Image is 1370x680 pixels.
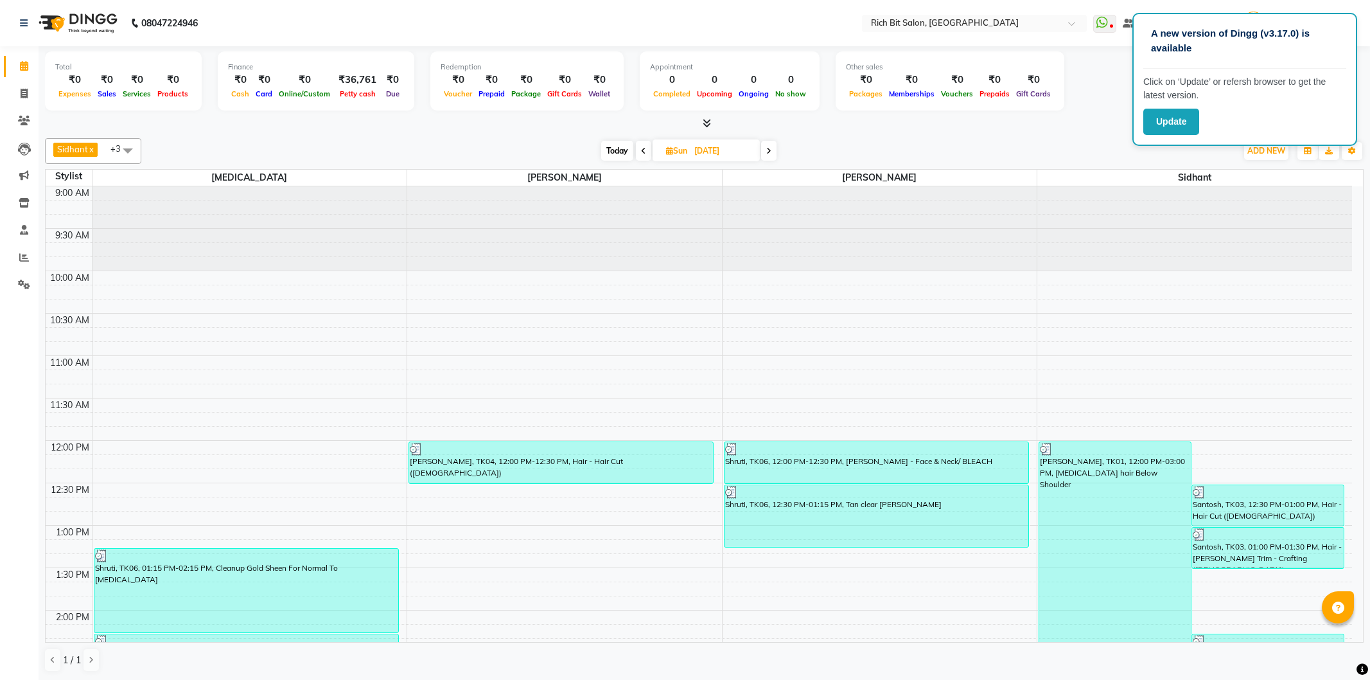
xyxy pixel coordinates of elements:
[53,568,92,582] div: 1:30 PM
[1192,528,1344,568] div: Santosh, TK03, 01:00 PM-01:30 PM, Hair - [PERSON_NAME] Trim - Crafting ([DEMOGRAPHIC_DATA])
[725,485,1028,547] div: Shruti, TK06, 12:30 PM-01:15 PM, Tan clear [PERSON_NAME]
[735,89,772,98] span: Ongoing
[1037,170,1352,186] span: Sidhant
[383,89,403,98] span: Due
[382,73,404,87] div: ₹0
[938,89,976,98] span: Vouchers
[88,144,94,154] a: x
[846,89,886,98] span: Packages
[53,186,92,200] div: 9:00 AM
[772,73,809,87] div: 0
[276,89,333,98] span: Online/Custom
[723,170,1037,186] span: [PERSON_NAME]
[119,73,154,87] div: ₹0
[1247,146,1285,156] span: ADD NEW
[772,89,809,98] span: No show
[508,89,544,98] span: Package
[846,62,1054,73] div: Other sales
[1192,485,1344,526] div: Santosh, TK03, 12:30 PM-01:00 PM, Hair - Hair Cut ([DEMOGRAPHIC_DATA])
[1013,73,1054,87] div: ₹0
[333,73,382,87] div: ₹36,761
[1244,142,1288,160] button: ADD NEW
[409,442,713,483] div: [PERSON_NAME], TK04, 12:00 PM-12:30 PM, Hair - Hair Cut ([DEMOGRAPHIC_DATA])
[976,89,1013,98] span: Prepaids
[48,314,92,327] div: 10:30 AM
[276,73,333,87] div: ₹0
[694,89,735,98] span: Upcoming
[228,73,252,87] div: ₹0
[508,73,544,87] div: ₹0
[48,398,92,412] div: 11:30 AM
[48,441,92,454] div: 12:00 PM
[690,141,755,161] input: 2025-08-31
[337,89,379,98] span: Petty cash
[601,141,633,161] span: Today
[1192,634,1344,675] div: [PERSON_NAME], TK05, 02:15 PM-02:45 PM, Hair - [PERSON_NAME] Trim - Crafting ([DEMOGRAPHIC_DATA])
[94,89,119,98] span: Sales
[1316,629,1357,667] iframe: chat widget
[1143,75,1346,102] p: Click on ‘Update’ or refersh browser to get the latest version.
[886,89,938,98] span: Memberships
[650,89,694,98] span: Completed
[846,73,886,87] div: ₹0
[228,89,252,98] span: Cash
[938,73,976,87] div: ₹0
[154,73,191,87] div: ₹0
[110,143,130,154] span: +3
[694,73,735,87] div: 0
[48,271,92,285] div: 10:00 AM
[141,5,198,41] b: 08047224946
[475,73,508,87] div: ₹0
[441,89,475,98] span: Voucher
[1151,26,1339,55] p: A new version of Dingg (v3.17.0) is available
[57,144,88,154] span: Sidhant
[475,89,508,98] span: Prepaid
[1242,12,1265,34] img: Parimal Kadam
[53,611,92,624] div: 2:00 PM
[252,89,276,98] span: Card
[63,654,81,667] span: 1 / 1
[94,73,119,87] div: ₹0
[154,89,191,98] span: Products
[663,146,690,156] span: Sun
[94,634,398,675] div: Shruti, TK06, 02:15 PM-02:45 PM, Men face D-Tan
[228,62,404,73] div: Finance
[544,73,585,87] div: ₹0
[976,73,1013,87] div: ₹0
[585,73,613,87] div: ₹0
[1013,89,1054,98] span: Gift Cards
[735,73,772,87] div: 0
[92,170,407,186] span: [MEDICAL_DATA]
[441,73,475,87] div: ₹0
[48,483,92,497] div: 12:30 PM
[650,62,809,73] div: Appointment
[55,73,94,87] div: ₹0
[544,89,585,98] span: Gift Cards
[53,526,92,539] div: 1:00 PM
[46,170,92,183] div: Stylist
[650,73,694,87] div: 0
[33,5,121,41] img: logo
[53,229,92,242] div: 9:30 AM
[252,73,276,87] div: ₹0
[441,62,613,73] div: Redemption
[119,89,154,98] span: Services
[407,170,722,186] span: [PERSON_NAME]
[725,442,1028,483] div: Shruti, TK06, 12:00 PM-12:30 PM, [PERSON_NAME] - Face & Neck/ BLEACH
[1143,109,1199,135] button: Update
[94,549,398,632] div: Shruti, TK06, 01:15 PM-02:15 PM, Cleanup Gold Sheen For Normal To [MEDICAL_DATA]
[585,89,613,98] span: Wallet
[55,62,191,73] div: Total
[886,73,938,87] div: ₹0
[55,89,94,98] span: Expenses
[48,356,92,370] div: 11:00 AM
